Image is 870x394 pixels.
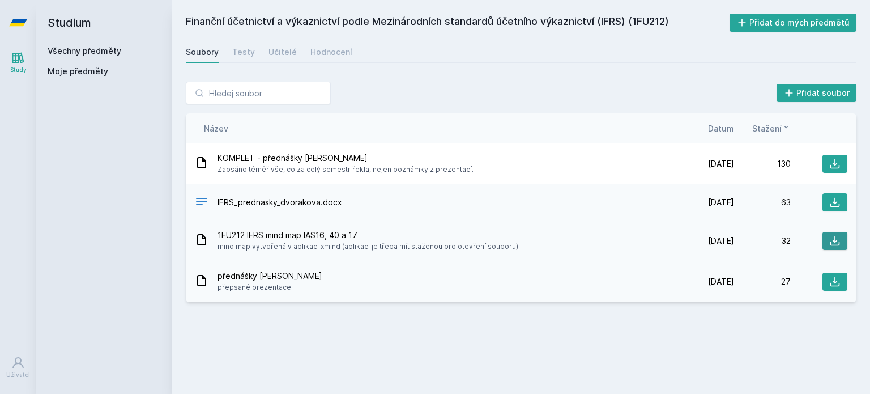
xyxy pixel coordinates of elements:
span: KOMPLET - přednášky [PERSON_NAME] [217,152,474,164]
span: přepsané prezentace [217,282,322,293]
span: mind map vytvořená v aplikaci xmind (aplikaci je třeba mít staženou pro otevření souboru) [217,241,518,252]
div: Uživatel [6,371,30,379]
a: Study [2,45,34,80]
span: Stažení [752,122,782,134]
span: 1FU212 IFRS mind map IAS16, 40 a 17 [217,230,518,241]
div: Soubory [186,46,219,58]
a: Testy [232,41,255,63]
div: 63 [734,197,791,208]
span: [DATE] [708,276,734,287]
div: Učitelé [268,46,297,58]
span: IFRS_prednasky_dvorakova.docx [217,197,342,208]
span: Moje předměty [48,66,108,77]
input: Hledej soubor [186,82,331,104]
div: DOCX [195,194,208,211]
div: Testy [232,46,255,58]
button: Stažení [752,122,791,134]
span: přednášky [PERSON_NAME] [217,270,322,282]
button: Přidat soubor [777,84,857,102]
a: Učitelé [268,41,297,63]
h2: Finanční účetnictví a výkaznictví podle Mezinárodních standardů účetního výkaznictví (IFRS) (1FU212) [186,14,730,32]
div: 130 [734,158,791,170]
div: 32 [734,235,791,247]
div: 27 [734,276,791,287]
span: [DATE] [708,197,734,208]
button: Datum [708,122,734,134]
a: Všechny předměty [48,46,121,56]
span: [DATE] [708,235,734,247]
div: Study [10,66,27,74]
div: Hodnocení [310,46,352,58]
span: Zapsáno téměř vše, co za celý semestr řekla, nejen poznámky z prezentací. [217,164,474,175]
button: Přidat do mých předmětů [730,14,857,32]
a: Uživatel [2,350,34,385]
a: Soubory [186,41,219,63]
a: Hodnocení [310,41,352,63]
span: [DATE] [708,158,734,170]
button: Název [204,122,228,134]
